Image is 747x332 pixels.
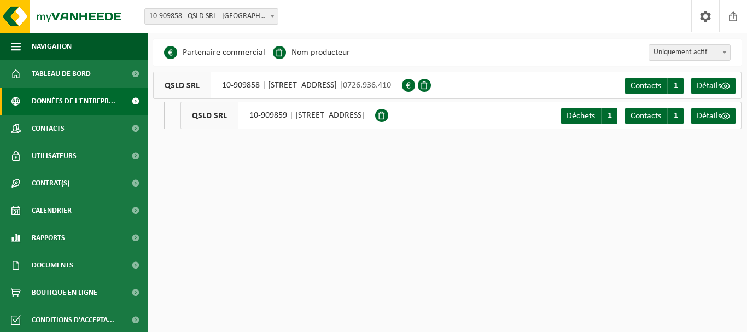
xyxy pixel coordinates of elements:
[667,108,684,124] span: 1
[32,33,72,60] span: Navigation
[32,88,115,115] span: Données de l'entrepr...
[144,8,278,25] span: 10-909858 - QSLD SRL - PLAINEVAUX
[180,102,375,129] div: 10-909859 | [STREET_ADDRESS]
[649,44,731,61] span: Uniquement actif
[567,112,595,120] span: Déchets
[691,108,736,124] a: Détails
[154,72,211,98] span: QSLD SRL
[32,224,65,252] span: Rapports
[273,44,350,61] li: Nom producteur
[32,197,72,224] span: Calendrier
[32,142,77,170] span: Utilisateurs
[667,78,684,94] span: 1
[697,81,721,90] span: Détails
[697,112,721,120] span: Détails
[32,115,65,142] span: Contacts
[153,72,402,99] div: 10-909858 | [STREET_ADDRESS] |
[181,102,238,129] span: QSLD SRL
[145,9,278,24] span: 10-909858 - QSLD SRL - PLAINEVAUX
[631,112,661,120] span: Contacts
[32,252,73,279] span: Documents
[561,108,617,124] a: Déchets 1
[343,81,391,90] span: 0726.936.410
[631,81,661,90] span: Contacts
[691,78,736,94] a: Détails
[32,279,97,306] span: Boutique en ligne
[601,108,617,124] span: 1
[625,78,684,94] a: Contacts 1
[164,44,265,61] li: Partenaire commercial
[32,170,69,197] span: Contrat(s)
[649,45,730,60] span: Uniquement actif
[625,108,684,124] a: Contacts 1
[32,60,91,88] span: Tableau de bord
